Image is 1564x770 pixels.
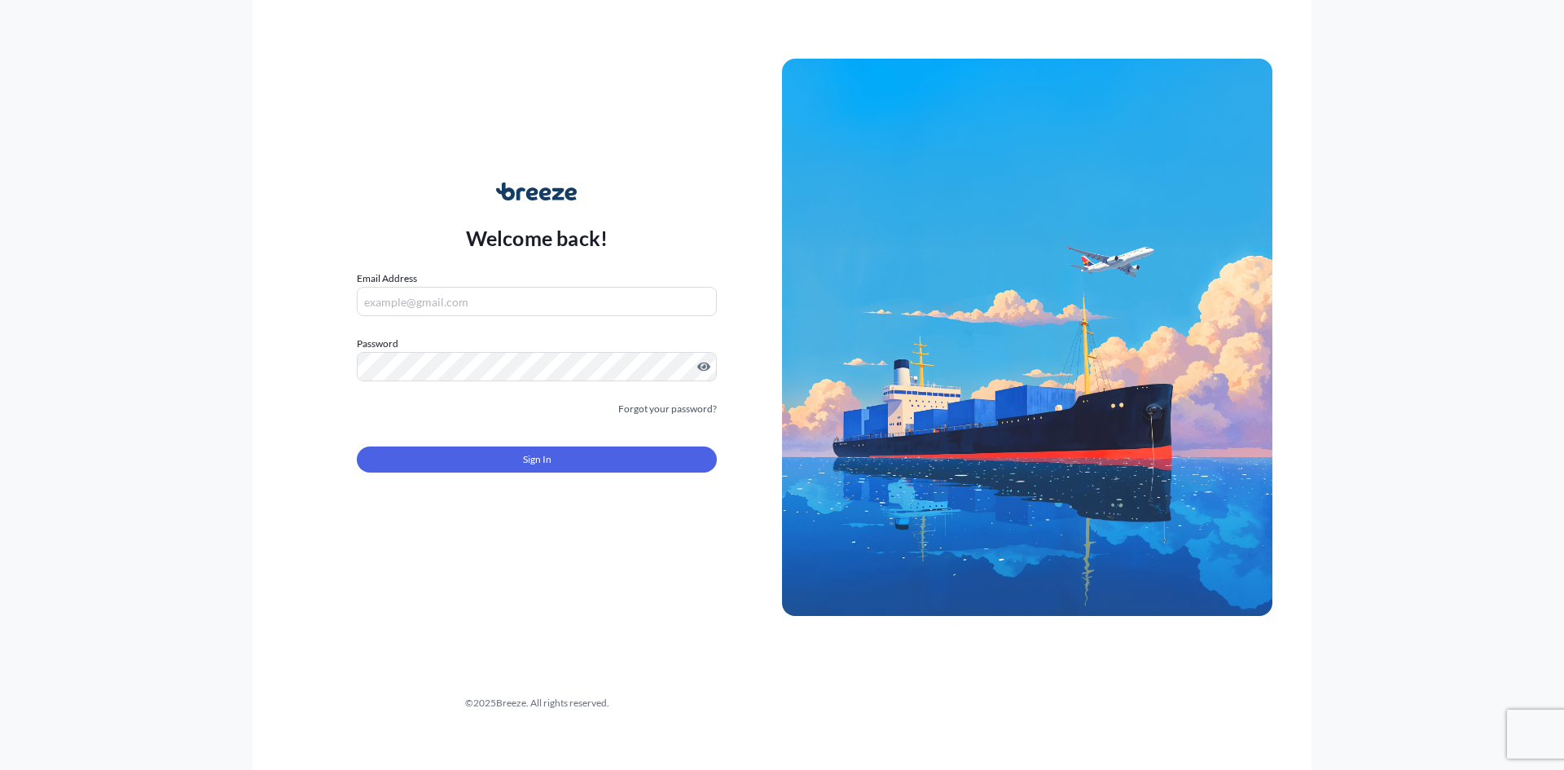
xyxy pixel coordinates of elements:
[357,271,417,287] label: Email Address
[292,695,782,711] div: © 2025 Breeze. All rights reserved.
[782,59,1272,616] img: Ship illustration
[697,360,710,373] button: Show password
[618,401,717,417] a: Forgot your password?
[357,287,717,316] input: example@gmail.com
[523,451,551,468] span: Sign In
[357,336,717,352] label: Password
[466,225,608,251] p: Welcome back!
[357,447,717,473] button: Sign In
